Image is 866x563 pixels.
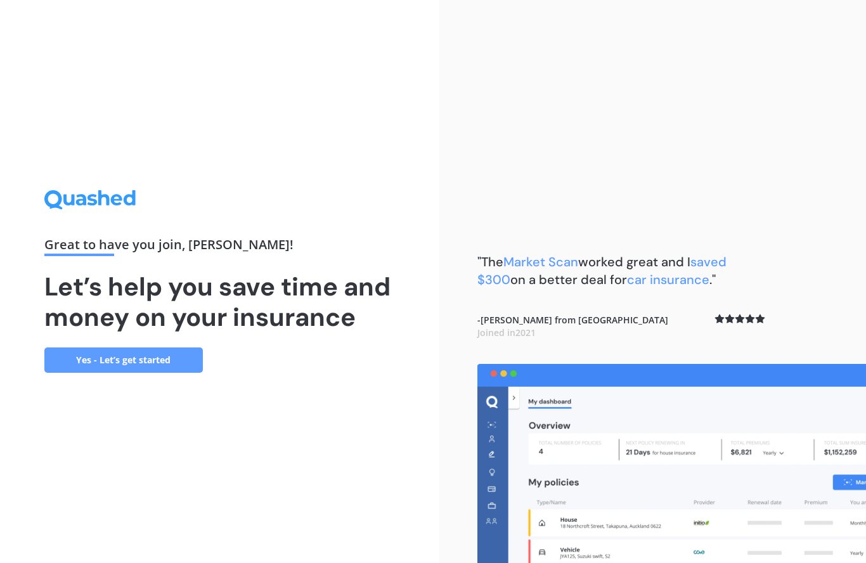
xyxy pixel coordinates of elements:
[477,364,866,563] img: dashboard.webp
[44,238,396,256] div: Great to have you join , [PERSON_NAME] !
[477,254,727,288] b: "The worked great and I on a better deal for ."
[503,254,578,270] span: Market Scan
[44,271,396,332] h1: Let’s help you save time and money on your insurance
[627,271,709,288] span: car insurance
[44,347,203,373] a: Yes - Let’s get started
[477,314,668,339] b: - [PERSON_NAME] from [GEOGRAPHIC_DATA]
[477,254,727,288] span: saved $300
[477,327,536,339] span: Joined in 2021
